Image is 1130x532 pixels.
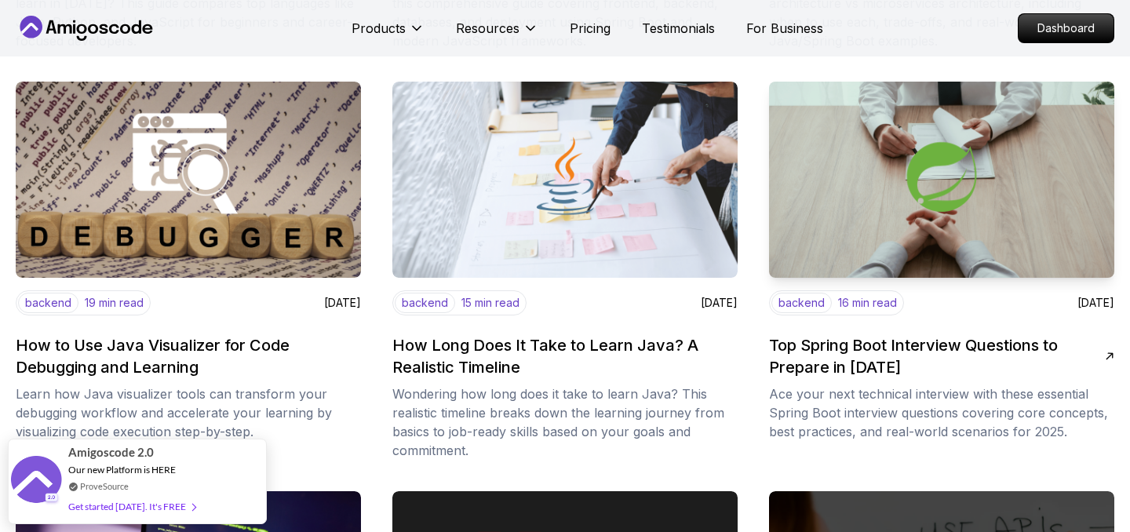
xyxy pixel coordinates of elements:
[324,295,361,311] p: [DATE]
[18,293,78,313] p: backend
[11,456,62,507] img: provesource social proof notification image
[68,443,154,461] span: Amigoscode 2.0
[392,82,738,278] img: image
[769,334,1105,378] h2: Top Spring Boot Interview Questions to Prepare in [DATE]
[16,82,361,278] img: image
[769,384,1114,441] p: Ace your next technical interview with these essential Spring Boot interview questions covering c...
[68,497,195,516] div: Get started [DATE]. It's FREE
[392,82,738,460] a: imagebackend15 min read[DATE]How Long Does It Take to Learn Java? A Realistic TimelineWondering h...
[395,293,455,313] p: backend
[760,77,1123,283] img: image
[838,295,897,311] p: 16 min read
[769,82,1114,460] a: imagebackend16 min read[DATE]Top Spring Boot Interview Questions to Prepare in [DATE]Ace your nex...
[16,82,361,460] a: imagebackend19 min read[DATE]How to Use Java Visualizer for Code Debugging and LearningLearn how ...
[701,295,738,311] p: [DATE]
[392,384,738,460] p: Wondering how long does it take to learn Java? This realistic timeline breaks down the learning j...
[80,479,129,493] a: ProveSource
[456,19,538,50] button: Resources
[461,295,519,311] p: 15 min read
[85,295,144,311] p: 19 min read
[68,464,176,476] span: Our new Platform is HERE
[16,384,361,441] p: Learn how Java visualizer tools can transform your debugging workflow and accelerate your learnin...
[1077,295,1114,311] p: [DATE]
[746,19,823,38] a: For Business
[16,334,352,378] h2: How to Use Java Visualizer for Code Debugging and Learning
[570,19,611,38] a: Pricing
[392,334,728,378] h2: How Long Does It Take to Learn Java? A Realistic Timeline
[352,19,406,38] p: Products
[456,19,519,38] p: Resources
[352,19,425,50] button: Products
[642,19,715,38] a: Testimonials
[1018,13,1114,43] a: Dashboard
[1019,14,1114,42] p: Dashboard
[771,293,832,313] p: backend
